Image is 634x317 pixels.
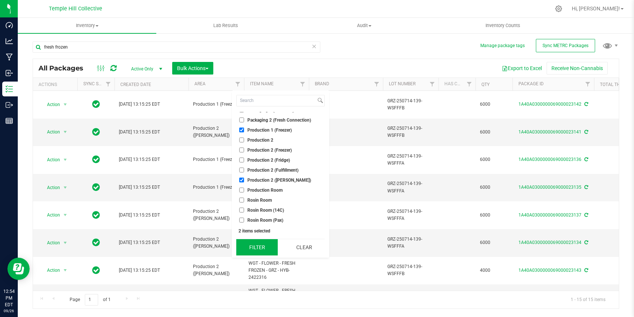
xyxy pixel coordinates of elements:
a: Brand [315,81,329,86]
span: Production 1 (Freezer) [193,156,240,163]
span: 6000 [480,212,508,219]
span: In Sync [92,265,100,275]
a: 1A40A0300000069000023142 [518,102,581,107]
span: GRZ-250714-139-WSFFFB [387,263,434,277]
span: WGT - FLOWER - FRESH FROZEN - GRZ - HYB-2422316 [248,260,304,281]
span: Production 2 ([PERSON_NAME]) [247,178,311,182]
span: GRZ-250714-139-WSFFFA [387,153,434,167]
span: In Sync [92,237,100,248]
a: Item Name [250,81,274,86]
span: Clear [311,42,317,51]
span: 4000 [480,267,508,274]
a: Filter [371,78,383,90]
a: Inventory [18,18,156,33]
span: [DATE] 13:15:25 EDT [119,129,160,136]
input: Packaging 2 (Fresh Connection) [239,118,244,122]
span: Production 2 (Fulfillment) [247,168,298,172]
a: Total THC% [600,82,627,87]
span: Page of 1 [63,294,117,306]
span: Audit [296,22,433,29]
button: Export to Excel [497,62,547,75]
button: Clear [283,239,325,255]
div: Actions [39,82,74,87]
a: Audit [295,18,434,33]
span: select [61,182,70,193]
span: Action [40,238,60,248]
span: In Sync [92,127,100,137]
span: select [61,155,70,165]
span: select [61,265,70,275]
a: Created Date [120,82,151,87]
span: Production 1 (Freezer) [247,128,292,132]
input: Production 2 (Fulfillment) [239,168,244,172]
span: 6000 [480,156,508,163]
input: Search [237,95,316,106]
a: Filter [582,78,594,90]
inline-svg: Reports [6,117,13,125]
span: Sync from Compliance System [583,268,588,273]
span: select [61,127,70,137]
span: Production 2 (Freezer) [247,148,292,152]
a: 1A40A0300000069000023136 [518,157,581,162]
span: Production 2 ([PERSON_NAME]) [193,125,240,139]
span: [DATE] 13:15:25 EDT [119,267,160,274]
span: Action [40,127,60,137]
input: Production Room [239,188,244,192]
span: Sync from Compliance System [583,157,588,162]
span: Action [40,265,60,275]
inline-svg: Inbound [6,69,13,77]
a: Filter [426,78,438,90]
span: Temple Hill Collective [49,6,102,12]
input: Rosin Room (14C) [239,208,244,212]
inline-svg: Analytics [6,37,13,45]
a: 1A40A0300000069000023135 [518,185,581,190]
a: Filter [232,78,244,90]
span: Action [40,99,60,110]
span: In Sync [92,182,100,192]
span: All Packages [39,64,91,72]
span: 6000 [480,239,508,246]
inline-svg: Outbound [6,101,13,109]
span: Hi, [PERSON_NAME]! [572,6,620,11]
a: Filter [297,78,309,90]
span: GRZ-250714-139-WSFFFA [387,180,434,194]
span: Production 2 ([PERSON_NAME]) [193,263,240,277]
button: Sync METRC Packages [536,39,595,52]
span: Production 1 (Freezer) [193,184,240,191]
span: Lab Results [203,22,248,29]
p: 12:54 PM EDT [3,288,14,308]
span: In Sync [92,99,100,109]
span: Production Room [247,188,283,192]
span: [DATE] 13:15:25 EDT [119,101,160,108]
span: Packaging 2 (14C Bulk) [247,108,294,112]
button: Bulk Actions [172,62,213,75]
span: [DATE] 13:15:25 EDT [119,239,160,246]
span: Sync from Compliance System [583,185,588,190]
span: Production 2 [247,138,273,142]
span: 6000 [480,129,508,136]
input: Production 2 [239,138,244,142]
a: Sync Status [83,81,112,86]
span: Sync from Compliance System [583,240,588,245]
a: Filter [102,78,114,90]
span: Action [40,155,60,165]
iframe: Resource center [7,258,30,280]
span: 6000 [480,101,508,108]
span: Production 2 ([PERSON_NAME]) [193,208,240,222]
span: select [61,238,70,248]
inline-svg: Inventory [6,85,13,93]
input: Rosin Room [239,198,244,202]
a: Lot Number [389,81,416,86]
span: [DATE] 13:15:25 EDT [119,212,160,219]
span: GRZ-250714-139-WSFFFB [387,125,434,139]
a: Filter [463,78,475,90]
a: Area [194,81,206,86]
p: 09/26 [3,308,14,314]
input: Rosin Room (Pax) [239,218,244,222]
span: Bulk Actions [177,65,208,71]
th: Has COA [438,78,475,91]
span: select [61,99,70,110]
span: Sync from Compliance System [583,212,588,218]
span: In Sync [92,210,100,220]
a: Qty [481,82,490,87]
